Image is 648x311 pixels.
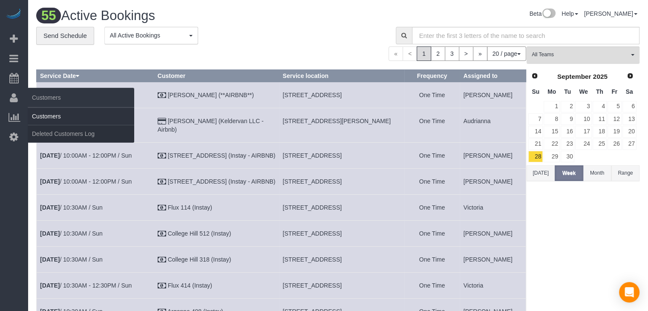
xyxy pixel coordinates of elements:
a: 20 [622,126,636,137]
td: Schedule date [37,220,154,246]
button: All Teams [527,46,639,64]
span: Tuesday [564,88,571,95]
th: Service location [279,69,404,82]
span: [STREET_ADDRESS] [283,152,342,159]
a: 19 [608,126,622,137]
td: Frequency [404,108,460,142]
span: Wednesday [579,88,588,95]
a: 7 [528,113,543,125]
a: 13 [622,113,636,125]
td: Frequency [404,142,460,168]
span: [STREET_ADDRESS] [283,256,342,263]
a: Beta [529,10,556,17]
a: 4 [593,101,607,112]
td: Frequency [404,194,460,220]
i: Check Payment [158,257,166,263]
i: Check Payment [158,231,166,237]
b: [DATE] [40,152,60,159]
i: Check Payment [158,153,166,159]
span: Saturday [626,88,633,95]
a: [DATE]/ 10:00AM - 12:00PM / Sun [40,178,132,185]
b: [DATE] [40,230,60,237]
td: Frequency [404,220,460,246]
td: Service location [279,168,404,194]
td: Service location [279,246,404,272]
a: 26 [608,138,622,150]
a: 11 [593,113,607,125]
a: [DATE]/ 10:30AM / Sun [40,204,103,211]
b: [DATE] [40,282,60,289]
span: Customers [28,88,134,107]
button: Week [555,165,583,181]
td: Customer [154,194,279,220]
a: 29 [544,151,559,162]
a: 28 [528,151,543,162]
a: Prev [529,70,541,82]
ul: Customers [28,107,134,143]
a: [DATE]/ 10:30AM / Sun [40,230,103,237]
a: 3 [575,101,591,112]
a: 25 [593,138,607,150]
span: [STREET_ADDRESS] [283,178,342,185]
a: 24 [575,138,591,150]
a: Flux 114 (Instay) [168,204,212,211]
img: Automaid Logo [5,9,22,20]
span: Thursday [596,88,603,95]
td: Service location [279,108,404,142]
td: Schedule date [37,272,154,298]
a: 2 [431,46,445,61]
a: 21 [528,138,543,150]
a: > [459,46,473,61]
td: Service location [279,272,404,298]
a: 10 [575,113,591,125]
a: 5 [608,101,622,112]
a: 16 [561,126,575,137]
a: Deleted Customers Log [28,125,134,142]
td: Assigned to [460,220,526,246]
button: Range [611,165,639,181]
a: Send Schedule [36,27,94,45]
span: « [389,46,403,61]
span: 2025 [593,73,608,80]
i: Credit Card Payment [158,118,166,124]
td: Customer [154,142,279,168]
a: 17 [575,126,591,137]
div: Open Intercom Messenger [619,282,639,302]
a: 9 [561,113,575,125]
a: 14 [528,126,543,137]
span: [STREET_ADDRESS][PERSON_NAME] [283,118,391,124]
td: Customer [154,220,279,246]
img: New interface [541,9,556,20]
b: [DATE] [40,256,60,263]
a: College Hill 318 (Instay) [168,256,231,263]
th: Frequency [404,69,460,82]
a: [DATE]/ 10:30AM - 12:30PM / Sun [40,282,132,289]
td: Assigned to [460,82,526,108]
span: [STREET_ADDRESS] [283,204,342,211]
a: 2 [561,101,575,112]
span: [STREET_ADDRESS] [283,230,342,237]
a: Help [562,10,578,17]
a: [PERSON_NAME] [584,10,637,17]
a: [PERSON_NAME] (**AIRBNB**) [168,92,254,98]
th: Customer [154,69,279,82]
th: Assigned to [460,69,526,82]
td: Schedule date [37,168,154,194]
b: [DATE] [40,204,60,211]
td: Customer [154,272,279,298]
span: [STREET_ADDRESS] [283,282,342,289]
a: [STREET_ADDRESS] (Instay - AIRBNB) [168,152,276,159]
i: Check Payment [158,92,166,98]
a: » [473,46,487,61]
a: 27 [622,138,636,150]
button: [DATE] [527,165,555,181]
a: 30 [561,151,575,162]
a: Next [624,70,636,82]
span: All Active Bookings [110,31,187,40]
span: September [557,73,591,80]
td: Assigned to [460,272,526,298]
a: 15 [544,126,559,137]
span: Next [627,72,634,79]
td: Assigned to [460,108,526,142]
span: All Teams [532,51,629,58]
